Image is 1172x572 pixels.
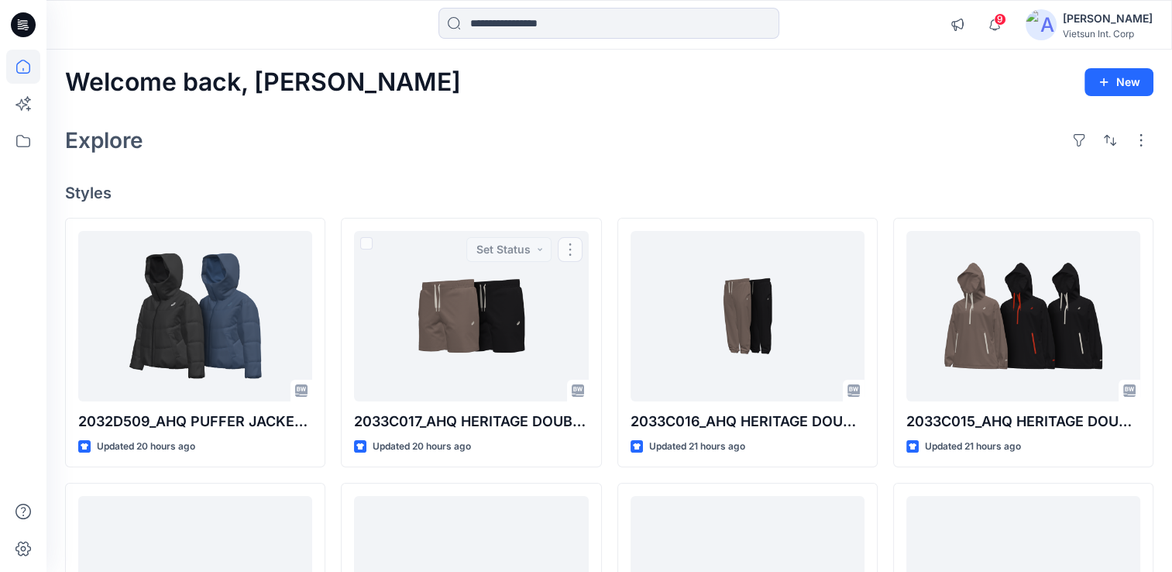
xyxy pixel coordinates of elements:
h2: Explore [65,128,143,153]
p: Updated 20 hours ago [97,439,195,455]
a: 2033C016_AHQ HERITAGE DOUBLE WEAVE PANT UNISEX WESTERN_AW26 [631,231,864,401]
h2: Welcome back, [PERSON_NAME] [65,68,461,97]
p: 2033C017_AHQ HERITAGE DOUBLE WEAVE 7IN SHORT UNISEX WESTERN_AW26 [354,411,588,432]
a: 2033C017_AHQ HERITAGE DOUBLE WEAVE 7IN SHORT UNISEX WESTERN_AW26 [354,231,588,401]
div: Vietsun Int. Corp [1063,28,1153,40]
img: avatar [1026,9,1057,40]
p: 2032D509_AHQ PUFFER JACKET WOMEN WESTERN_AW26 [78,411,312,432]
span: 9 [994,13,1006,26]
div: [PERSON_NAME] [1063,9,1153,28]
button: New [1084,68,1153,96]
h4: Styles [65,184,1153,202]
p: 2033C016_AHQ HERITAGE DOUBLE WEAVE PANT UNISEX WESTERN_AW26 [631,411,864,432]
p: 2033C015_AHQ HERITAGE DOUBLE WEAVE RELAXED ANORAK UNISEX WESTERN _AW26 [906,411,1140,432]
a: 2033C015_AHQ HERITAGE DOUBLE WEAVE RELAXED ANORAK UNISEX WESTERN _AW26 [906,231,1140,401]
p: Updated 20 hours ago [373,439,471,455]
a: 2032D509_AHQ PUFFER JACKET WOMEN WESTERN_AW26 [78,231,312,401]
p: Updated 21 hours ago [925,439,1021,455]
p: Updated 21 hours ago [649,439,745,455]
